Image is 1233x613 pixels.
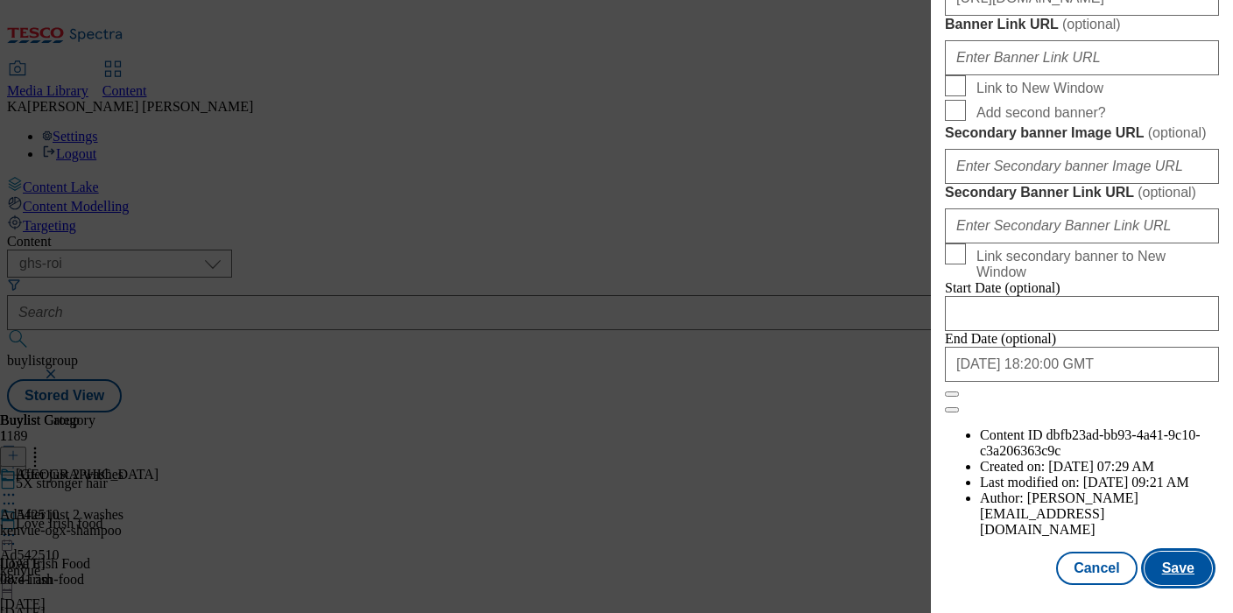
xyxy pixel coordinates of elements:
input: Enter Date [945,347,1219,382]
input: Enter Date [945,296,1219,331]
span: Add second banner? [976,105,1106,121]
label: Banner Link URL [945,16,1219,33]
button: Cancel [1056,552,1137,585]
button: Close [945,391,959,397]
li: Content ID [980,427,1219,459]
input: Enter Banner Link URL [945,40,1219,75]
label: Secondary Banner Link URL [945,184,1219,201]
button: Save [1145,552,1212,585]
span: ( optional ) [1148,125,1207,140]
li: Created on: [980,459,1219,475]
label: Secondary banner Image URL [945,124,1219,142]
input: Enter Secondary banner Image URL [945,149,1219,184]
span: End Date (optional) [945,331,1056,346]
li: Last modified on: [980,475,1219,490]
span: [DATE] 07:29 AM [1048,459,1154,474]
span: [DATE] 09:21 AM [1083,475,1189,490]
span: Link to New Window [976,81,1103,96]
span: Start Date (optional) [945,280,1060,295]
span: ( optional ) [1062,17,1121,32]
input: Enter Secondary Banner Link URL [945,208,1219,243]
span: dbfb23ad-bb93-4a41-9c10-c3a206363c9c [980,427,1201,458]
span: ( optional ) [1138,185,1196,200]
span: [PERSON_NAME][EMAIL_ADDRESS][DOMAIN_NAME] [980,490,1138,537]
li: Author: [980,490,1219,538]
span: Link secondary banner to New Window [976,249,1212,280]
